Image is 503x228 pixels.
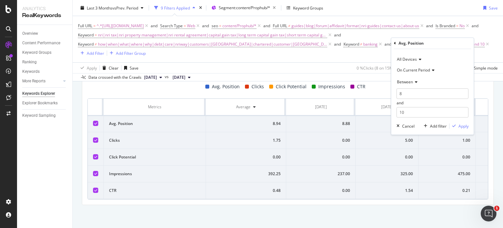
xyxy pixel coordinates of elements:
div: 0.00 [291,137,350,143]
span: Segment: content/Prophub/* [219,5,270,10]
div: 8.88 [291,121,350,127]
div: 237.00 [291,171,350,177]
button: and [426,23,433,29]
span: Search Type [160,23,183,29]
div: Add Filter Group [116,50,146,56]
a: Keyword Groups [22,49,68,56]
div: Save [130,65,139,71]
div: and [202,23,209,29]
div: [DATE] [381,104,393,110]
div: 5.00 [361,137,413,143]
a: Overview [22,30,68,37]
div: RealKeywords [22,12,67,19]
span: Between [397,79,413,85]
button: Segment:content/Prophub/* [209,3,278,13]
span: Click Potential [276,83,307,91]
div: Explorer Bookmarks [22,100,58,107]
div: 0.48 [211,188,281,194]
div: 1.75 [211,137,281,143]
a: Explorer Bookmarks [22,100,68,107]
span: vs [165,74,170,80]
button: 9 Filters Applied [152,3,198,13]
iframe: Intercom live chat [481,206,496,221]
div: Keyword Groups [22,49,51,56]
div: Keyword Sampling [22,112,56,119]
div: More Reports [22,78,46,85]
div: Add Filter [87,50,104,56]
span: 2025 Jul. 7th [173,74,185,80]
a: Content Performance [22,40,68,47]
button: and [334,41,341,47]
button: Last 3 MonthsvsPrev. Period [78,3,146,13]
span: Keyword [78,41,94,47]
span: 8 and 10 [469,40,485,49]
div: Keyword Groups [293,5,323,10]
button: and [472,23,478,29]
div: and [397,89,469,118]
button: and [202,23,209,29]
span: = [456,23,458,29]
div: Keywords Explorer [22,90,55,97]
span: 1 [494,206,499,211]
div: and [426,23,433,29]
td: Clicks [104,132,206,149]
div: 1.00 [424,137,470,143]
div: and [472,23,478,29]
button: [DATE] [170,73,193,81]
span: banking [363,40,378,49]
div: Ranking [22,59,37,66]
button: Save [481,3,498,13]
a: Ranking [22,59,68,66]
span: guides|blog|forum|affidavit|format|nri-guides|contact-us|about-us [291,21,419,31]
div: 8.94 [211,121,281,127]
button: [DATE] [141,73,165,81]
div: and [334,32,341,38]
span: Keyword [78,32,94,38]
a: Keywords Explorer [22,90,68,97]
span: All Devices [397,57,417,62]
div: times [198,5,203,11]
span: Is Branded [436,23,455,29]
span: Keyword [344,41,359,47]
button: Apply [450,123,469,130]
div: Overview [22,30,38,37]
div: and [384,41,391,47]
span: Clicks [251,83,264,91]
a: Keyword Sampling [22,112,68,119]
div: Avg. Position [399,40,424,46]
div: 8.90 [361,121,413,127]
div: Apply [458,123,469,129]
button: and [263,23,270,29]
button: and [151,23,158,29]
div: and [151,23,158,29]
button: Add Filter Group [107,49,146,57]
button: Add Filter [78,49,104,57]
span: ≠ [95,41,97,47]
div: Average [236,104,251,110]
span: how|when|what|where|why|debt|care|nriway|customers|[GEOGRAPHIC_DATA]|chartered|customer|[GEOGRAPH... [98,40,327,49]
div: Add filter [430,123,447,129]
td: CTR [104,182,206,199]
div: 0.00 [361,154,413,160]
span: ≠ [288,23,290,29]
span: = [184,23,186,29]
span: ^.*[URL][DOMAIN_NAME] [97,21,144,31]
div: [DATE] [315,104,327,110]
span: No [459,21,465,31]
div: 0.00 [291,154,350,160]
span: CTR [357,83,365,91]
span: Impressions [318,83,345,91]
span: = [95,32,97,38]
button: Add filter [421,123,447,130]
div: 0 % Clicks ( 8 on 15M ) [357,65,394,71]
div: Metrics [109,104,200,110]
button: Apply [78,63,97,73]
span: Avg. Position [212,83,240,91]
div: 0.00 [291,188,350,194]
span: 2025 Sep. 1st [144,74,157,80]
div: Clear [109,65,119,71]
span: seo [212,23,218,29]
span: ≠ [360,41,363,47]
